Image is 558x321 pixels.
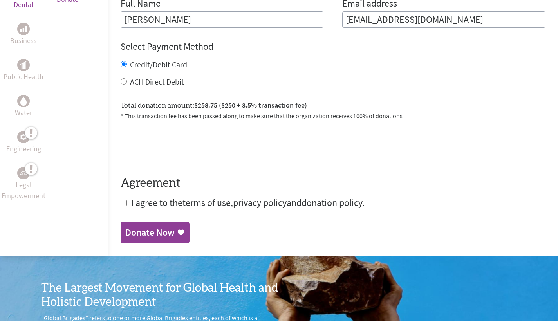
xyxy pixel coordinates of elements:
[17,131,30,143] div: Engineering
[121,111,545,121] p: * This transaction fee has been passed along to make sure that the organization receives 100% of ...
[17,59,30,71] div: Public Health
[10,23,37,46] a: BusinessBusiness
[15,107,32,118] p: Water
[6,131,41,154] a: EngineeringEngineering
[17,167,30,179] div: Legal Empowerment
[15,95,32,118] a: WaterWater
[130,77,184,87] label: ACH Direct Debit
[131,197,365,209] span: I agree to the , and .
[121,130,240,160] iframe: reCAPTCHA
[342,11,545,28] input: Your Email
[130,60,187,69] label: Credit/Debit Card
[2,167,45,201] a: Legal EmpowermentLegal Empowerment
[20,61,27,69] img: Public Health
[20,171,27,175] img: Legal Empowerment
[17,23,30,35] div: Business
[41,281,279,309] h3: The Largest Movement for Global Health and Holistic Development
[10,35,37,46] p: Business
[20,133,27,140] img: Engineering
[121,11,324,28] input: Enter Full Name
[17,95,30,107] div: Water
[6,143,41,154] p: Engineering
[125,226,175,239] div: Donate Now
[182,197,231,209] a: terms of use
[20,26,27,32] img: Business
[4,71,43,82] p: Public Health
[121,222,190,243] a: Donate Now
[302,197,362,209] a: donation policy
[4,59,43,82] a: Public HealthPublic Health
[121,40,545,53] h4: Select Payment Method
[2,179,45,201] p: Legal Empowerment
[121,176,545,190] h4: Agreement
[194,101,307,110] span: $258.75 ($250 + 3.5% transaction fee)
[20,96,27,105] img: Water
[121,100,307,111] label: Total donation amount:
[233,197,287,209] a: privacy policy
